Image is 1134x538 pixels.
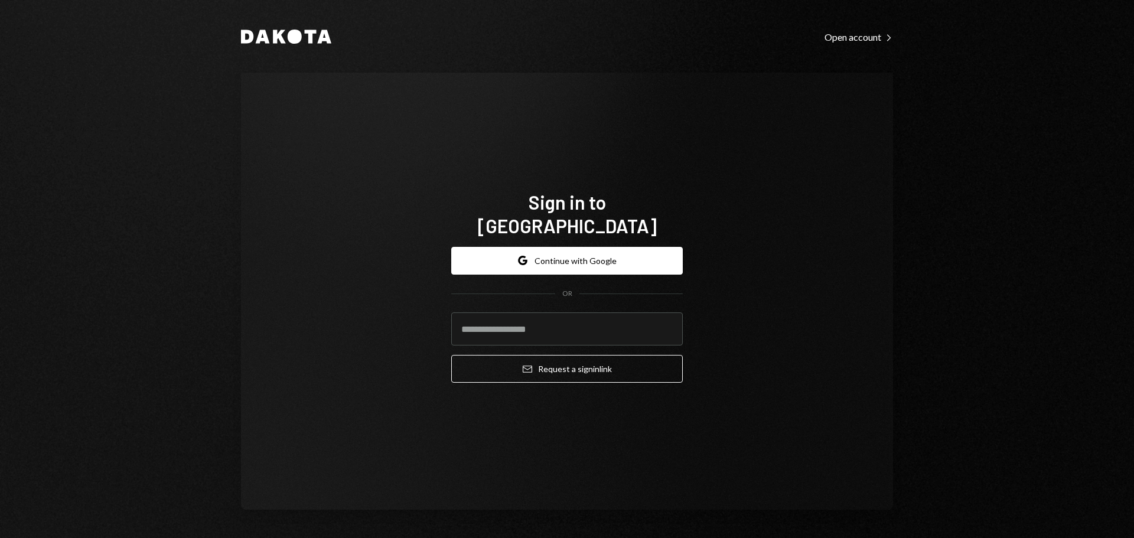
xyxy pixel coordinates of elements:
button: Request a signinlink [451,355,683,383]
div: OR [562,289,572,299]
div: Open account [825,31,893,43]
h1: Sign in to [GEOGRAPHIC_DATA] [451,190,683,237]
button: Continue with Google [451,247,683,275]
a: Open account [825,30,893,43]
